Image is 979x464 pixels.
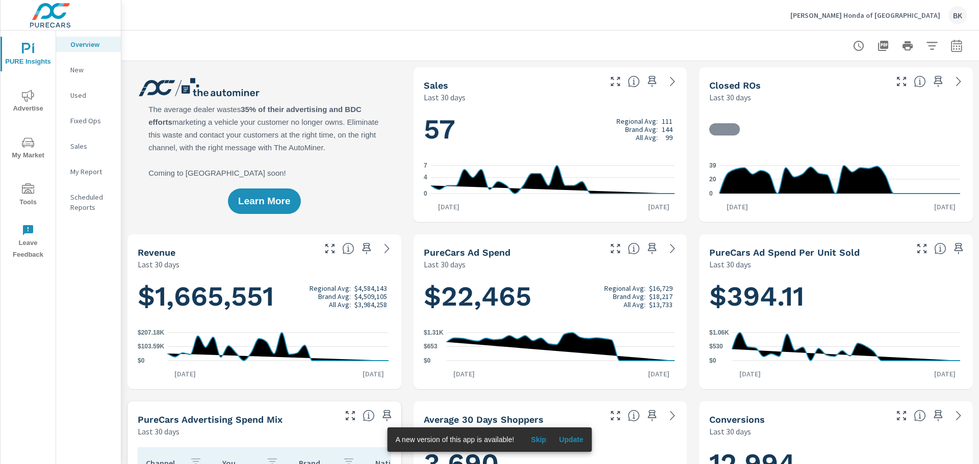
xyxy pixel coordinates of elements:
[790,11,940,20] p: [PERSON_NAME] Honda of [GEOGRAPHIC_DATA]
[424,162,427,169] text: 7
[424,425,466,438] p: Last 30 days
[138,414,282,425] h5: PureCars Advertising Spend Mix
[644,73,660,90] span: Save this to your personalized report
[396,435,514,444] span: A new version of this app is available!
[4,137,53,161] span: My Market
[930,407,946,424] span: Save this to your personalized report
[636,133,658,142] p: All Avg:
[719,202,755,212] p: [DATE]
[431,202,467,212] p: [DATE]
[322,240,338,257] button: Make Fullscreen
[709,329,729,336] text: $1.06K
[616,117,658,125] p: Regional Avg:
[950,240,967,257] span: Save this to your personalized report
[4,183,53,208] span: Tools
[613,292,646,301] p: Brand Avg:
[354,284,387,292] p: $4,584,143
[379,407,395,424] span: Save this to your personalized report
[424,414,544,425] h5: Average 30 Days Shoppers
[4,43,53,68] span: PURE Insights
[424,279,677,314] h1: $22,465
[424,329,444,336] text: $1.31K
[70,39,113,49] p: Overview
[138,343,164,350] text: $103.59K
[927,369,963,379] p: [DATE]
[709,162,716,169] text: 39
[379,240,395,257] a: See more details in report
[930,73,946,90] span: Save this to your personalized report
[946,36,967,56] button: Select Date Range
[318,292,351,301] p: Brand Avg:
[56,164,121,179] div: My Report
[70,116,113,126] p: Fixed Ops
[56,37,121,52] div: Overview
[4,90,53,115] span: Advertise
[607,407,624,424] button: Make Fullscreen
[709,91,751,103] p: Last 30 days
[628,410,640,422] span: A rolling 30 day total of daily Shoppers on the dealership website, averaged over the selected da...
[526,435,551,444] span: Skip
[329,301,351,309] p: All Avg:
[167,369,203,379] p: [DATE]
[709,80,761,91] h5: Closed ROs
[950,73,967,90] a: See more details in report
[709,258,751,270] p: Last 30 days
[628,75,640,88] span: Number of vehicles sold by the dealership over the selected date range. [Source: This data is sou...
[355,369,391,379] p: [DATE]
[138,329,164,336] text: $207.18K
[363,410,375,422] span: This table looks at how you compare to the amount of budget you spend per channel as opposed to y...
[138,258,179,270] p: Last 30 days
[709,357,716,364] text: $0
[56,88,121,103] div: Used
[70,192,113,212] p: Scheduled Reports
[138,279,391,314] h1: $1,665,551
[914,410,926,422] span: The number of dealer-specified goals completed by a visitor. [Source: This data is provided by th...
[662,117,673,125] p: 111
[873,36,893,56] button: "Export Report to PDF"
[424,112,677,147] h1: 57
[70,65,113,75] p: New
[914,75,926,88] span: Number of Repair Orders Closed by the selected dealership group over the selected time range. [So...
[664,407,681,424] a: See more details in report
[709,425,751,438] p: Last 30 days
[709,279,963,314] h1: $394.11
[358,240,375,257] span: Save this to your personalized report
[649,284,673,292] p: $16,729
[342,407,358,424] button: Make Fullscreen
[897,36,918,56] button: Print Report
[424,343,437,350] text: $653
[950,407,967,424] a: See more details in report
[1,31,56,265] div: nav menu
[555,431,587,448] button: Update
[604,284,646,292] p: Regional Avg:
[664,240,681,257] a: See more details in report
[624,301,646,309] p: All Avg:
[914,240,930,257] button: Make Fullscreen
[424,80,448,91] h5: Sales
[138,425,179,438] p: Last 30 days
[522,431,555,448] button: Skip
[893,73,910,90] button: Make Fullscreen
[424,190,427,197] text: 0
[70,167,113,177] p: My Report
[607,240,624,257] button: Make Fullscreen
[56,113,121,128] div: Fixed Ops
[70,141,113,151] p: Sales
[927,202,963,212] p: [DATE]
[238,197,290,206] span: Learn More
[922,36,942,56] button: Apply Filters
[709,247,860,258] h5: PureCars Ad Spend Per Unit Sold
[948,6,967,24] div: BK
[934,242,946,255] span: Average cost of advertising per each vehicle sold at the dealer over the selected date range. The...
[56,189,121,215] div: Scheduled Reports
[709,343,723,350] text: $530
[628,242,640,255] span: Total cost of media for all PureCars channels for the selected dealership group over the selected...
[70,90,113,100] p: Used
[893,407,910,424] button: Make Fullscreen
[732,369,768,379] p: [DATE]
[625,125,658,133] p: Brand Avg:
[138,357,145,364] text: $0
[559,435,583,444] span: Update
[446,369,482,379] p: [DATE]
[342,242,354,255] span: Total sales revenue over the selected date range. [Source: This data is sourced from the dealer’s...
